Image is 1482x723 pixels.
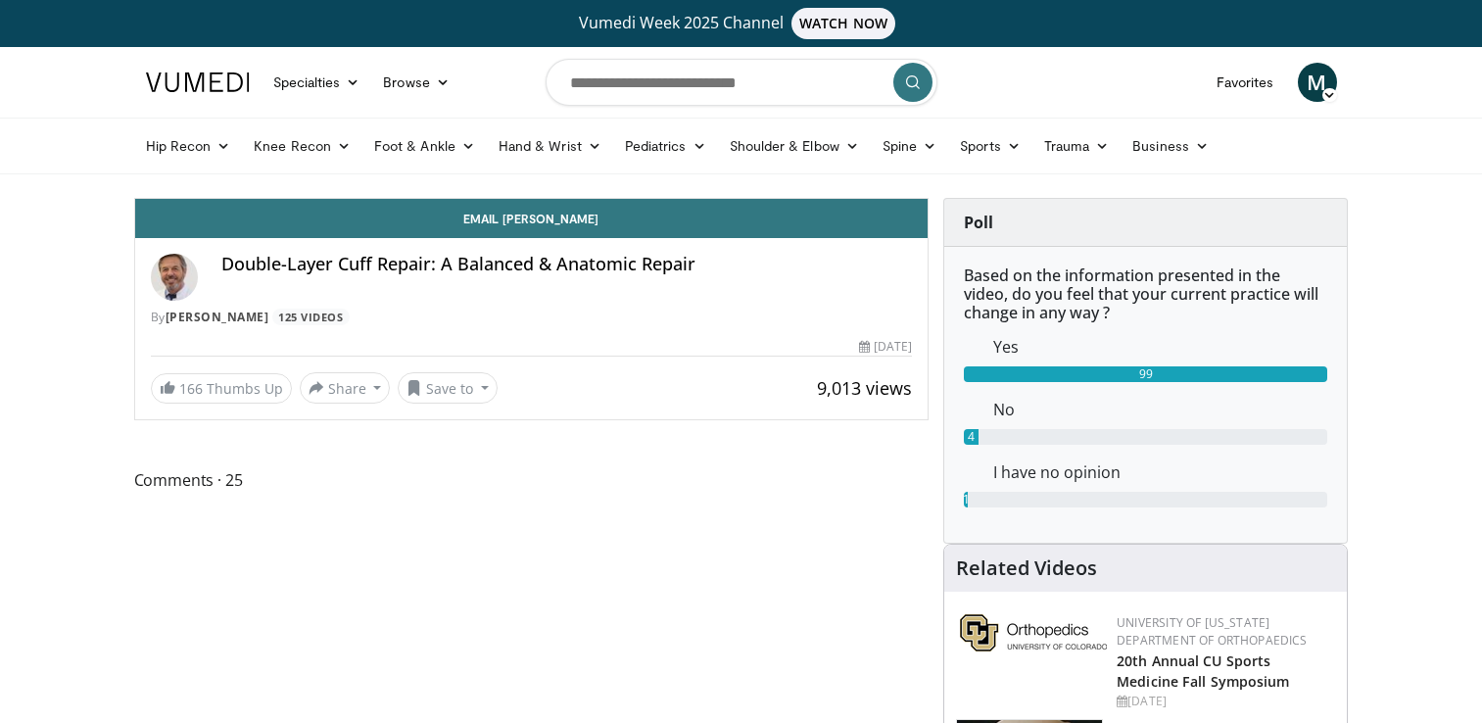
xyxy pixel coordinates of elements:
a: Business [1121,126,1220,166]
h4: Related Videos [956,556,1097,580]
div: 1 [964,492,968,507]
dd: I have no opinion [979,460,1342,484]
a: Browse [371,63,461,102]
a: M [1298,63,1337,102]
a: Vumedi Week 2025 ChannelWATCH NOW [149,8,1334,39]
a: Specialties [262,63,372,102]
a: Hand & Wrist [487,126,613,166]
a: 20th Annual CU Sports Medicine Fall Symposium [1117,651,1289,691]
a: Foot & Ankle [362,126,487,166]
a: 166 Thumbs Up [151,373,292,404]
span: Comments 25 [134,467,930,493]
div: [DATE] [1117,693,1331,710]
a: Hip Recon [134,126,243,166]
a: University of [US_STATE] Department of Orthopaedics [1117,614,1307,649]
span: 166 [179,379,203,398]
a: Trauma [1032,126,1122,166]
img: Avatar [151,254,198,301]
a: Sports [948,126,1032,166]
input: Search topics, interventions [546,59,937,106]
strong: Poll [964,212,993,233]
div: 4 [964,429,979,445]
a: Knee Recon [242,126,362,166]
dd: Yes [979,335,1342,359]
button: Share [300,372,391,404]
div: [DATE] [859,338,912,356]
button: Save to [398,372,498,404]
img: VuMedi Logo [146,72,250,92]
a: Email [PERSON_NAME] [135,199,929,238]
span: 9,013 views [817,376,912,400]
span: WATCH NOW [791,8,895,39]
h4: Double-Layer Cuff Repair: A Balanced & Anatomic Repair [221,254,913,275]
a: Shoulder & Elbow [718,126,871,166]
a: [PERSON_NAME] [166,309,269,325]
h6: Based on the information presented in the video, do you feel that your current practice will chan... [964,266,1327,323]
a: Pediatrics [613,126,718,166]
dd: No [979,398,1342,421]
a: Spine [871,126,948,166]
div: 99 [964,366,1327,382]
div: By [151,309,913,326]
a: 125 Videos [272,309,350,325]
a: Favorites [1205,63,1286,102]
img: 355603a8-37da-49b6-856f-e00d7e9307d3.png.150x105_q85_autocrop_double_scale_upscale_version-0.2.png [960,614,1107,651]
